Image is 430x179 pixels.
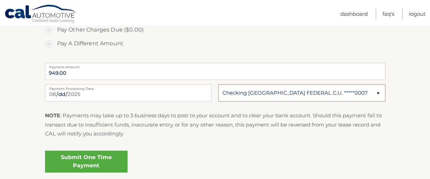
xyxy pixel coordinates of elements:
label: Pay A Different Amount [45,37,385,50]
input: Payment Date [45,84,212,102]
label: Payment Processing Date [45,84,212,90]
a: FAQ's [383,8,394,20]
strong: NOTE [45,112,60,119]
input: Payment Amount [45,63,385,80]
label: Pay Other Charges Due ($0.00) [45,23,385,37]
label: Payment Amount [45,63,385,68]
a: Logout [409,8,426,20]
a: Cal Automotive [4,4,77,24]
a: Submit One Time Payment [45,151,128,172]
p: : Payments may take up to 3 business days to post to your account and to clear your bank account.... [45,111,385,138]
a: Dashboard [340,8,368,20]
